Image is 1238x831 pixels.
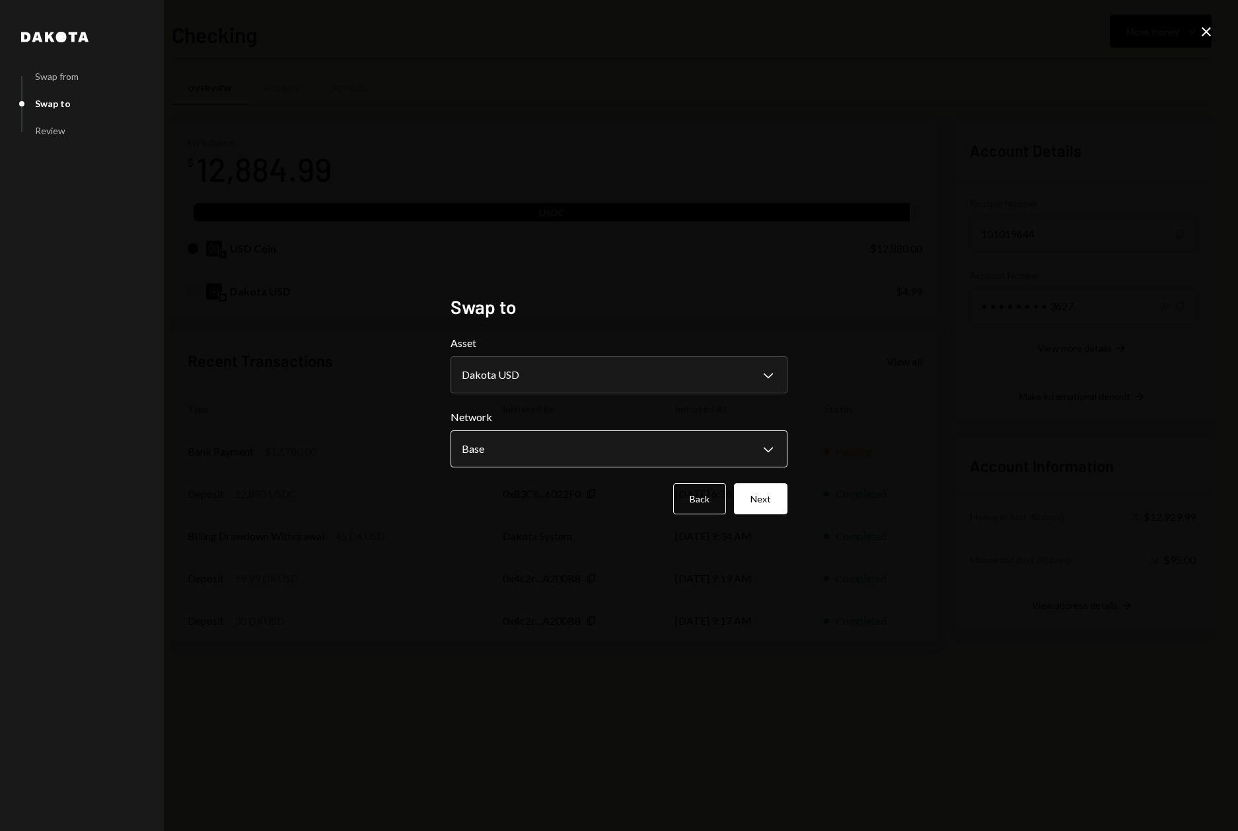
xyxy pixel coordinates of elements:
[35,98,71,109] div: Swap to
[451,294,787,320] h2: Swap to
[35,71,79,82] div: Swap from
[451,356,787,393] button: Asset
[451,335,787,351] label: Asset
[734,483,787,514] button: Next
[451,430,787,467] button: Network
[673,483,726,514] button: Back
[35,125,65,136] div: Review
[451,409,787,425] label: Network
